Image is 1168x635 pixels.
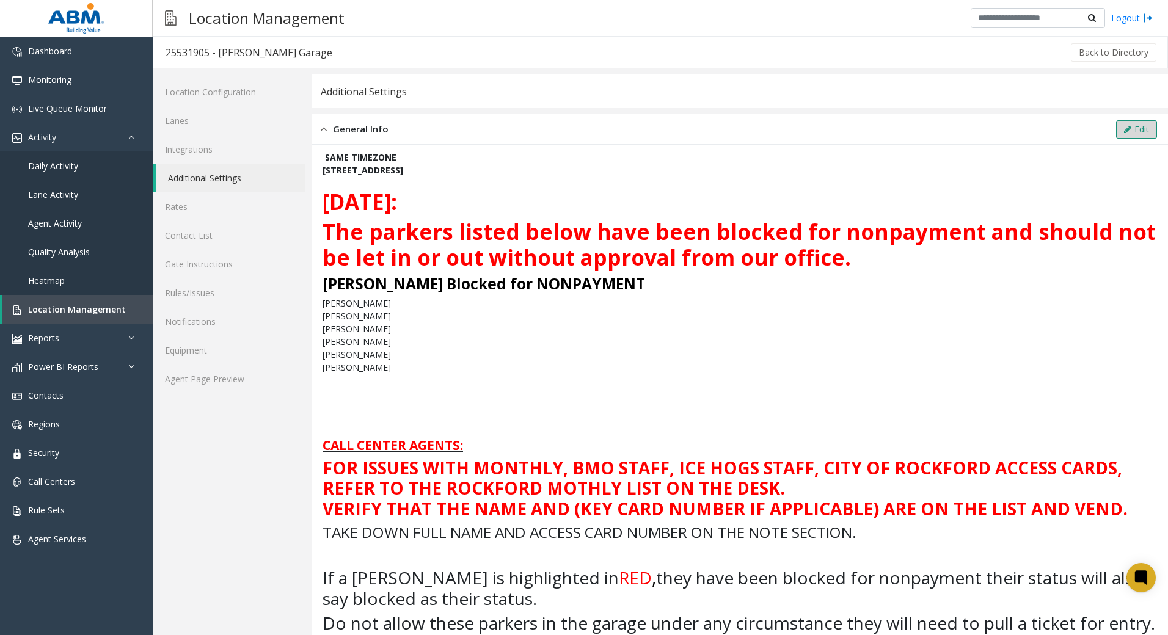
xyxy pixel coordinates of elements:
img: opened [321,122,327,136]
a: Location Configuration [153,78,305,106]
div: [PERSON_NAME] [323,322,391,335]
div: 25531905 - [PERSON_NAME] Garage [166,45,332,60]
h2: If a [PERSON_NAME] is highlighted in they have been blocked for nonpayment their status will also... [323,568,1157,609]
img: 'icon' [12,477,22,487]
a: Logout [1111,12,1153,24]
span: Rule Sets [28,504,65,516]
span: Daily Activity [28,160,78,172]
button: Back to Directory [1071,43,1156,62]
span: Lane Activity [28,189,78,200]
div: [PERSON_NAME] [323,310,391,322]
div: [PERSON_NAME] [323,348,391,361]
span: Agent Activity [28,217,82,229]
img: 'icon' [12,133,22,143]
a: Rules/Issues [153,278,305,307]
img: pageIcon [165,3,177,33]
a: Additional Settings [156,164,305,192]
a: Equipment [153,336,305,365]
img: 'icon' [12,506,22,516]
font: [PERSON_NAME] Blocked for NONPAYMENT [323,274,645,294]
a: Integrations [153,135,305,164]
span: Heatmap [28,275,65,286]
span: Agent Services [28,533,86,545]
b: CALL CENTER AGENTS: [323,437,463,454]
img: 'icon' [12,334,22,344]
button: Edit [1116,120,1157,139]
a: Rates [153,192,305,221]
div: [PERSON_NAME] [323,335,391,348]
a: Gate Instructions [153,250,305,278]
span: Contacts [28,390,64,401]
b: FOR ISSUES WITH MONTHLY, BMO STAFF, ICE HOGS STAFF, CITY OF ROCKFORD ACCESS CARDS, REFER TO THE R... [323,456,1122,500]
img: 'icon' [12,363,22,372]
span: Monitoring [28,74,71,85]
div: [PERSON_NAME] [323,361,391,374]
span: Call Centers [28,476,75,487]
span: General Info [333,122,389,136]
span: TAKE DOWN FULL NAME AND ACCESS CARD NUMBER ON THE NOTE SECTION. [323,522,856,542]
div: Additional Settings [321,84,407,100]
span: Regions [28,418,60,430]
span: Quality Analysis [28,246,90,258]
span: Reports [28,332,59,344]
img: 'icon' [12,420,22,430]
img: 'icon' [12,535,22,545]
a: Lanes [153,106,305,135]
img: 'icon' [12,449,22,459]
font: VERIFY THAT THE NAME AND (KEY CARD NUMBER IF APPLICABLE) ARE ON THE LIST AND VEND. [323,497,1128,520]
b: SAME TIMEZONE [325,151,396,163]
span: Location Management [28,303,126,315]
a: Contact List [153,221,305,250]
img: 'icon' [12,47,22,57]
font: , [652,566,656,589]
span: Security [28,447,59,459]
img: 'icon' [12,391,22,401]
span: Dashboard [28,45,72,57]
img: logout [1143,12,1153,24]
b: [DATE]: [323,187,397,216]
h2: Do not allow these parkers in the garage under any circumstance they will need to pull a ticket f... [323,613,1157,634]
div: [PERSON_NAME] [323,297,645,310]
b: [STREET_ADDRESS] [323,164,403,176]
img: 'icon' [12,76,22,85]
a: Location Management [2,295,153,324]
a: Notifications [153,307,305,336]
span: Live Queue Monitor [28,103,107,114]
span: Power BI Reports [28,361,98,372]
span: Activity [28,131,56,143]
h3: Location Management [183,3,351,33]
font: RED [619,566,652,589]
b: The parkers listed below have been blocked for nonpayment and should not be let in or out without... [323,217,1156,272]
a: Agent Page Preview [153,365,305,393]
img: 'icon' [12,305,22,315]
img: 'icon' [12,104,22,114]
